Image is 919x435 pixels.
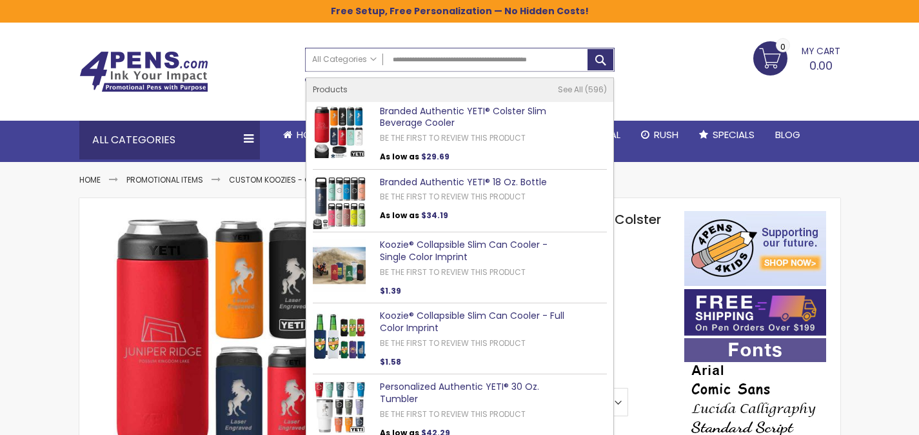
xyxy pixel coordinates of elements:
span: $1.58 [380,356,401,367]
span: See All [558,84,583,95]
a: Home [79,174,101,185]
a: Koozie® Collapsible Slim Can Cooler - Full Color Imprint [380,309,564,334]
img: 4pens 4 kids [684,211,826,286]
span: Home [297,128,323,141]
span: Blog [775,128,800,141]
a: Koozie® Collapsible Slim Can Cooler - Single Color Imprint [380,238,548,263]
a: Home [273,121,333,149]
img: Branded Authentic YETI® Colster Slim Beverage Cooler [313,105,366,158]
span: $34.19 [421,210,448,221]
a: Branded Authentic YETI® 18 Oz. Bottle [380,176,547,188]
a: Be the first to review this product [380,191,526,202]
span: 596 [585,84,607,95]
img: Koozie® Collapsible Slim Can Cooler - Single Color Imprint [313,239,366,292]
img: Koozie® Collapsible Slim Can Cooler - Full Color Imprint [313,310,366,363]
a: 0.00 0 [753,41,840,74]
a: Custom Koozies - Can Coolers [229,174,359,185]
div: Free shipping on pen orders over $199 [506,72,615,97]
span: 0 [780,41,786,53]
img: Branded Authentic YETI® 18 Oz. Bottle [313,176,366,229]
a: Blog [765,121,811,149]
a: Promotional Items [126,174,203,185]
a: Be the first to review this product [380,409,526,420]
a: Be the first to review this product [380,132,526,143]
a: Be the first to review this product [380,338,526,349]
span: As low as [380,210,419,221]
span: $1.39 [380,285,401,296]
img: Personalized Authentic YETI® 30 Oz. Tumbler [313,381,366,434]
span: All Categories [312,54,377,65]
a: Be the first to review this product [380,267,526,278]
span: As low as [380,151,419,162]
span: 0.00 [809,57,833,74]
a: Personalized Authentic YETI® 30 Oz. Tumbler [380,380,539,405]
span: Products [313,84,348,95]
span: $29.69 [421,151,450,162]
span: Rush [654,128,678,141]
a: Branded Authentic YETI® Colster Slim Beverage Cooler [380,105,546,130]
span: Specials [713,128,755,141]
a: See All 596 [558,85,607,95]
a: Specials [689,121,765,149]
a: Rush [631,121,689,149]
div: All Categories [79,121,260,159]
a: All Categories [306,48,383,70]
img: Free shipping on orders over $199 [684,289,826,336]
img: 4Pens Custom Pens and Promotional Products [79,51,208,92]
